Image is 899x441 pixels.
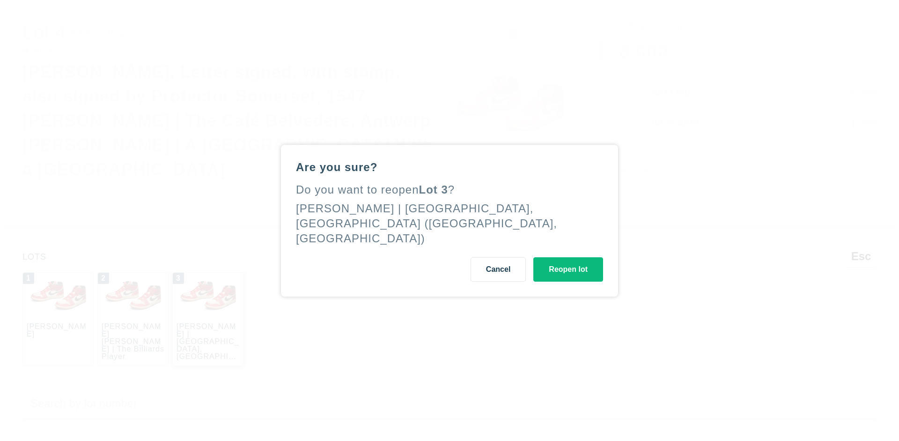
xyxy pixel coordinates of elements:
[471,257,526,282] button: Cancel
[296,182,603,197] div: Do you want to reopen ?
[296,202,557,245] div: [PERSON_NAME] | [GEOGRAPHIC_DATA], [GEOGRAPHIC_DATA] ([GEOGRAPHIC_DATA], [GEOGRAPHIC_DATA])
[296,160,603,175] div: Are you sure?
[419,183,448,196] span: Lot 3
[533,257,603,282] button: Reopen lot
